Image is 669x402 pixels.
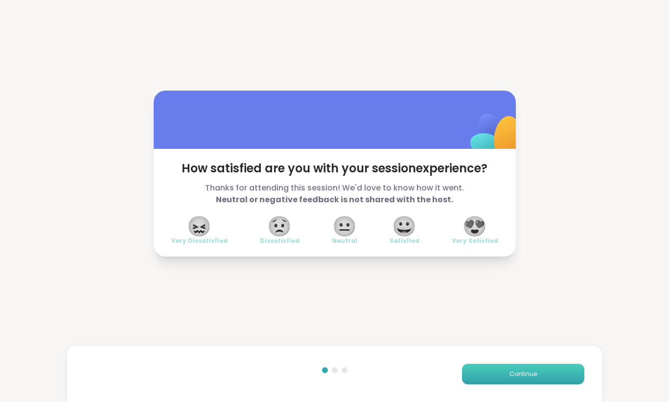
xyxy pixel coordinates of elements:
span: Very Satisfied [452,237,498,245]
span: Dissatisfied [260,237,300,245]
span: Continue [509,370,537,378]
span: Satisfied [390,237,419,245]
span: Very Dissatisfied [171,237,228,245]
button: Continue [462,364,584,384]
b: Neutral or negative feedback is not shared with the host. [216,194,453,205]
span: 😀 [392,217,416,235]
span: 😐 [332,217,357,235]
span: 😟 [267,217,292,235]
span: Neutral [332,237,357,245]
span: How satisfied are you with your session experience? [171,161,498,176]
span: Thanks for attending this session! We'd love to know how it went. [171,182,498,206]
span: 😖 [187,217,211,235]
span: 😍 [462,217,487,235]
img: ShareWell Logomark [447,88,545,186]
